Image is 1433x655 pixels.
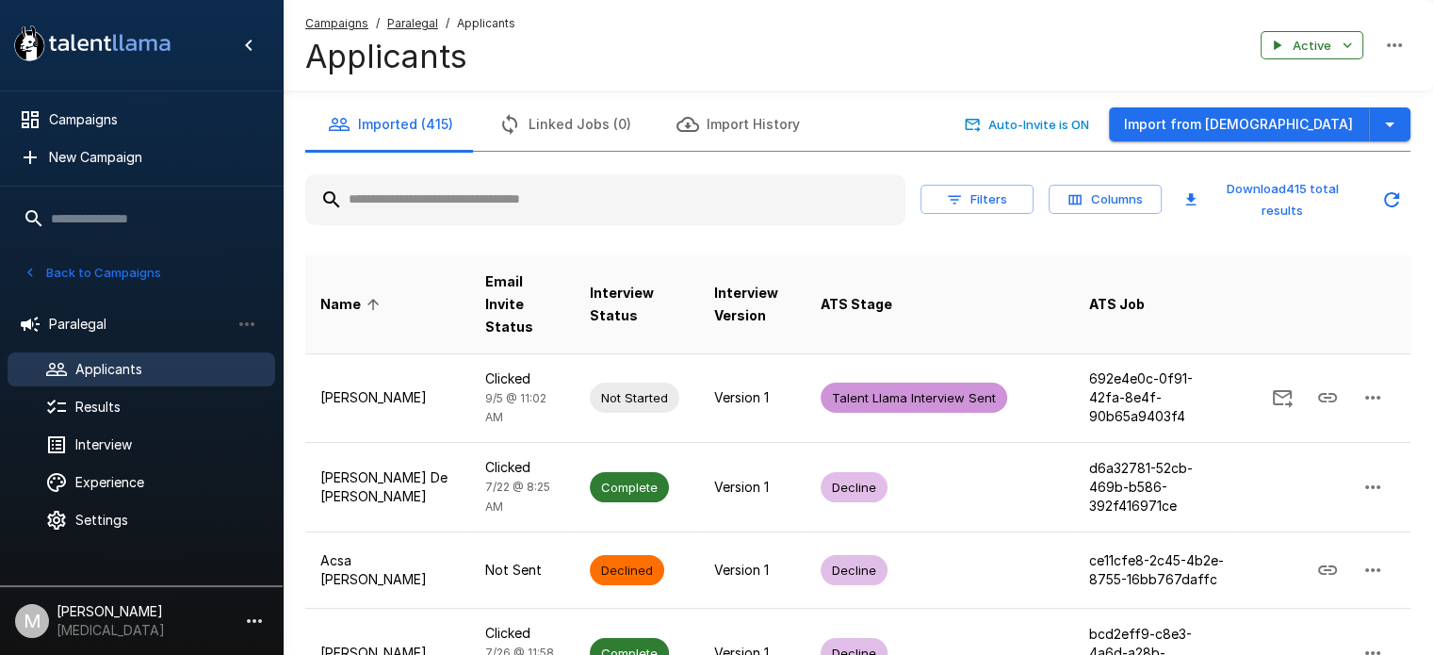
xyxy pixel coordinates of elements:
p: Clicked [485,369,559,388]
button: Filters [920,185,1034,214]
span: Copy Interview Link [1305,388,1350,404]
span: Send Invitation [1260,388,1305,404]
p: Clicked [485,458,559,477]
span: Declined [590,562,664,580]
button: Active [1261,31,1363,60]
p: Clicked [485,624,559,643]
span: Decline [821,562,887,580]
p: [PERSON_NAME] [320,388,455,407]
u: Campaigns [305,16,368,30]
span: / [446,14,449,33]
p: [PERSON_NAME] De [PERSON_NAME] [320,468,455,506]
span: ATS Job [1089,293,1145,316]
p: Version 1 [714,388,790,407]
button: Linked Jobs (0) [476,98,654,151]
button: Imported (415) [305,98,476,151]
p: Acsa [PERSON_NAME] [320,551,455,589]
button: Auto-Invite is ON [961,110,1094,139]
span: Interview Status [590,282,685,327]
p: Version 1 [714,561,790,580]
p: Not Sent [485,561,559,580]
span: Applicants [457,14,515,33]
span: Complete [590,479,669,497]
span: Decline [821,479,887,497]
button: Import from [DEMOGRAPHIC_DATA] [1109,107,1369,142]
span: Email Invite Status [485,270,559,338]
span: Not Started [590,389,679,407]
span: Talent Llama Interview Sent [821,389,1007,407]
button: Import History [654,98,822,151]
button: Columns [1049,185,1162,214]
span: ATS Stage [821,293,892,316]
p: ce11cfe8-2c45-4b2e-8755-16bb767daffc [1089,551,1224,589]
h4: Applicants [305,37,515,76]
p: Version 1 [714,478,790,497]
u: Paralegal [387,16,438,30]
p: d6a32781-52cb-469b-b586-392f416971ce [1089,459,1224,516]
span: Name [320,293,385,316]
p: 692e4e0c-0f91-42fa-8e4f-90b65a9403f4 [1089,369,1224,426]
span: Interview Version [714,282,790,327]
span: Copy Interview Link [1305,561,1350,577]
button: Download415 total results [1177,174,1365,225]
span: 7/22 @ 8:25 AM [485,480,550,514]
button: Updated Today - 3:27 PM [1373,181,1410,219]
span: 9/5 @ 11:02 AM [485,391,546,425]
span: / [376,14,380,33]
